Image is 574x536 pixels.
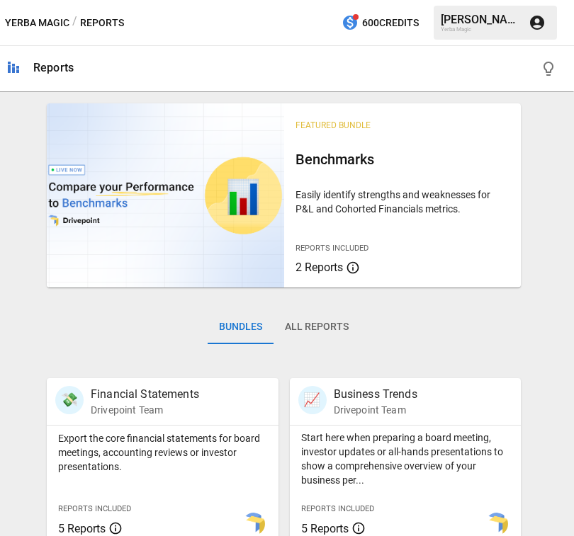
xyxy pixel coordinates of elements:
p: Export the core financial statements for board meetings, accounting reviews or investor presentat... [58,431,267,474]
img: video thumbnail [47,103,284,287]
span: 600 Credits [362,14,419,32]
span: Reports Included [301,504,374,513]
span: 5 Reports [58,522,106,535]
span: Reports Included [296,244,368,253]
p: Start here when preparing a board meeting, investor updates or all-hands presentations to show a ... [301,430,510,487]
h6: Benchmarks [296,148,510,171]
div: 💸 [55,386,84,414]
button: 600Credits [336,10,424,36]
p: Drivepoint Team [91,403,199,417]
div: Reports [33,61,74,74]
img: smart model [485,513,508,535]
span: Reports Included [58,504,131,513]
button: Bundles [208,310,274,344]
p: Drivepoint Team [334,403,417,417]
span: 5 Reports [301,522,349,535]
button: All Reports [274,310,360,344]
div: / [72,14,77,32]
span: 2 Reports [296,261,343,274]
p: Financial Statements [91,386,199,403]
img: smart model [242,513,265,535]
button: Yerba Magic [5,14,69,32]
div: Yerba Magic [441,26,520,33]
span: Featured Bundle [296,120,371,130]
div: 📈 [298,386,327,414]
p: Easily identify strengths and weaknesses for P&L and Cohorted Financials metrics. [296,188,510,216]
div: [PERSON_NAME] [441,13,520,26]
p: Business Trends [334,386,417,403]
